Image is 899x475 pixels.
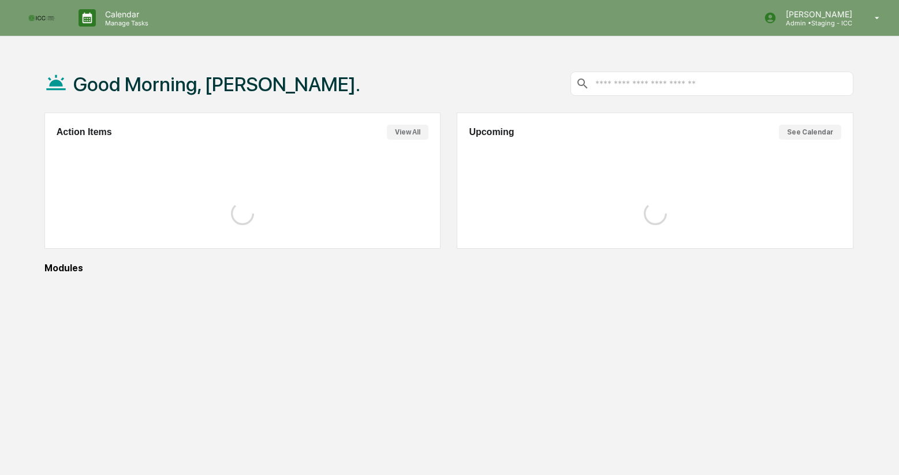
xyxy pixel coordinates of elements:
h2: Action Items [57,127,112,137]
button: See Calendar [779,125,841,140]
button: View All [387,125,428,140]
h1: Good Morning, [PERSON_NAME]. [73,73,360,96]
p: Manage Tasks [96,19,154,27]
img: logo [28,14,55,22]
div: Modules [44,263,853,274]
p: [PERSON_NAME] [777,9,858,19]
p: Admin • Staging - ICC [777,19,858,27]
h2: Upcoming [469,127,514,137]
p: Calendar [96,9,154,19]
